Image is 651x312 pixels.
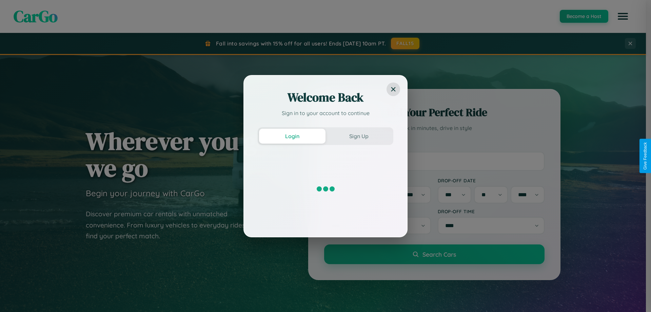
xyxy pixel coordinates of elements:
button: Sign Up [325,129,392,144]
h2: Welcome Back [258,89,393,106]
iframe: Intercom live chat [7,289,23,305]
p: Sign in to your account to continue [258,109,393,117]
div: Give Feedback [643,142,648,170]
button: Login [259,129,325,144]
